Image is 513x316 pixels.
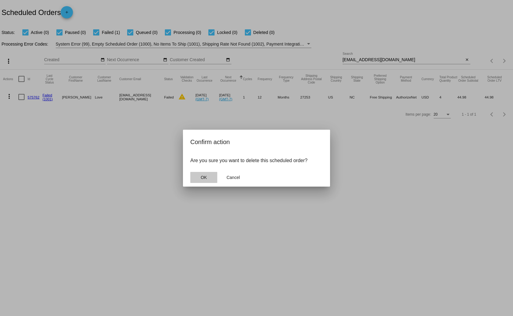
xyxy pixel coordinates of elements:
button: Close dialog [220,172,247,183]
span: OK [201,175,207,180]
span: Cancel [226,175,240,180]
h2: Confirm action [190,137,323,147]
p: Are you sure you want to delete this scheduled order? [190,158,323,163]
button: Close dialog [190,172,217,183]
